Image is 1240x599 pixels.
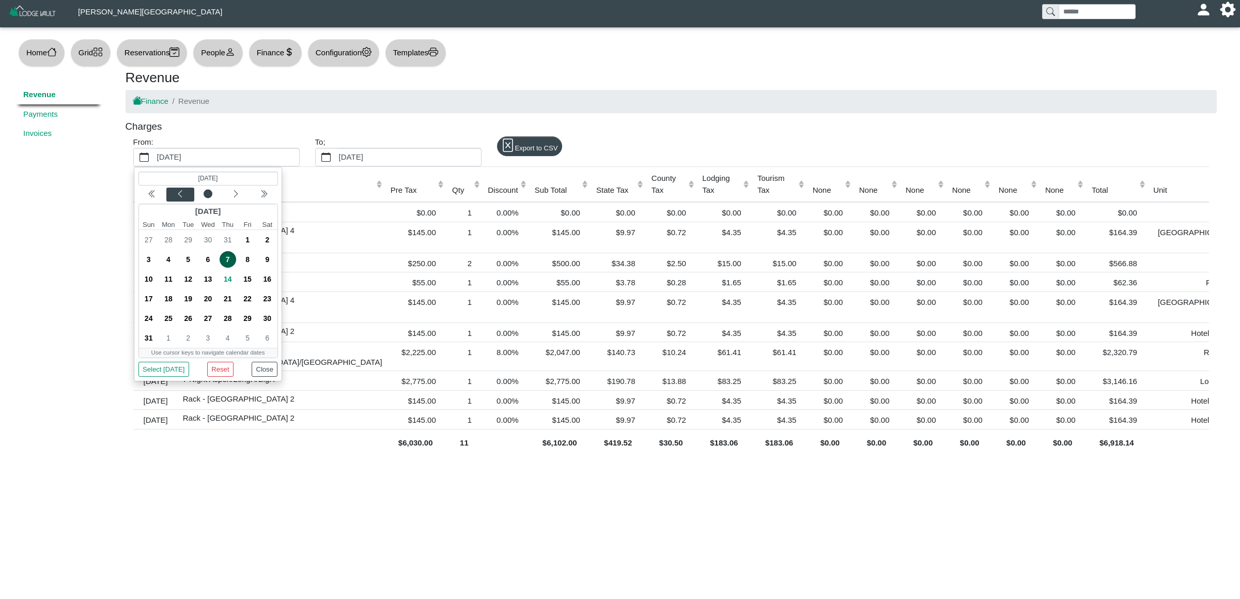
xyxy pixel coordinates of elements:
span: 30 [259,310,275,327]
svg: calendar2 check [169,47,179,57]
button: Gridgrid [70,39,111,67]
a: house fillFinance [133,97,168,105]
div: $3,146.16 [1089,374,1145,388]
div: $15.00 [754,256,804,270]
div: 8/16/2025 [257,269,277,289]
span: 29 [180,232,196,248]
div: $55.00 [532,275,588,289]
span: 4 [219,330,236,346]
span: 8 [239,251,256,268]
small: Tuesday [178,220,198,230]
div: 1 [449,374,479,388]
div: $0.00 [1042,275,1083,289]
svg: search [1046,7,1055,16]
div: 8/3/2025 [138,250,158,269]
div: $62.36 [1089,275,1145,289]
div: $0.00 [996,225,1037,239]
span: 28 [219,310,236,327]
div: $0.00 [809,256,850,270]
div: $0.00 [949,256,990,270]
span: 26 [180,310,196,327]
div: $0.00 [996,295,1037,309]
div: $0.00 [856,205,897,219]
div: 1 [449,393,479,407]
div: 8/7/2025 (Selected date) [218,250,237,269]
div: $0.00 [903,374,944,388]
span: 15 [239,271,256,287]
div: 8/15/2025 [237,269,257,289]
div: $0.00 [949,326,990,340]
div: $0.00 [856,275,897,289]
div: 0.00% [485,393,526,407]
div: $0.00 [856,393,897,407]
div: 1 [449,275,479,289]
span: Rack - [GEOGRAPHIC_DATA] 2 [181,392,295,403]
div: $0.00 [996,374,1037,388]
span: 30 [199,232,216,248]
small: Saturday [257,220,277,230]
div: $10.24 [648,345,694,359]
div: County Tax [652,173,686,196]
div: $0.00 [996,326,1037,340]
span: 5 [180,251,196,268]
span: 29 [239,310,256,327]
div: 8/27/2025 [198,309,218,328]
div: $4.35 [699,326,749,340]
span: 6 [259,330,275,346]
div: 1 [449,205,479,219]
button: calendar [134,148,155,166]
span: 5 [239,330,256,346]
div: $15.00 [699,256,749,270]
label: [DATE] [337,148,481,166]
div: None [1045,185,1075,196]
div: $0.28 [648,275,694,289]
div: $0.00 [809,205,850,219]
svg: person [225,47,235,57]
a: Payments [16,104,102,124]
div: $0.00 [856,295,897,309]
div: $9.97 [593,225,643,239]
div: $0.00 [1042,374,1083,388]
div: 7/30/2025 [198,230,218,250]
div: 8/22/2025 [237,289,257,309]
small: Monday [158,220,178,230]
div: 7/31/2025 [218,230,237,250]
div: 0.00% [485,225,526,239]
div: $145.00 [388,326,444,340]
div: $0.00 [1042,205,1083,219]
small: Thursday [218,220,237,230]
div: $4.35 [754,326,804,340]
div: $0.00 [809,374,850,388]
div: $140.73 [593,345,643,359]
div: $0.00 [903,345,944,359]
div: 8/6/2025 [198,250,218,269]
div: $0.00 [903,326,944,340]
div: 1 [449,295,479,309]
div: 0.00% [485,256,526,270]
div: $0.00 [809,326,850,340]
button: Previous year [138,188,166,202]
svg: gear [362,47,371,57]
div: $0.72 [648,295,694,309]
small: Sunday [138,220,158,230]
div: 8/1/2025 [237,230,257,250]
span: 25 [160,310,176,327]
span: 20 [199,290,216,307]
div: $566.88 [1089,256,1145,270]
div: $145.00 [532,393,588,407]
div: 8/10/2025 [138,269,158,289]
span: 2 [259,232,275,248]
span: 16 [259,271,275,287]
div: $4.35 [699,295,749,309]
div: $2.50 [648,256,694,270]
div: 9/3/2025 [198,328,218,348]
div: $190.78 [593,374,643,388]
img: Z [8,4,57,22]
span: 14 [219,271,236,287]
span: 21 [219,290,236,307]
div: Tourism Tax [757,173,796,196]
span: 28 [160,232,176,248]
div: 1 [449,225,479,239]
div: $164.39 [1089,295,1145,309]
div: $0.00 [949,225,990,239]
